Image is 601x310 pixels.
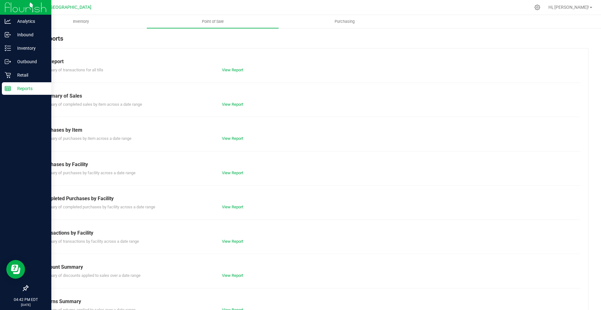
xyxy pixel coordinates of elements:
inline-svg: Analytics [5,18,11,24]
span: Point of Sale [193,19,232,24]
a: View Report [222,239,243,244]
span: Summary of discounts applied to sales over a date range [40,273,141,278]
div: Completed Purchases by Facility [40,195,576,202]
div: Manage settings [533,4,541,10]
div: Purchases by Item [40,126,576,134]
p: 04:42 PM EDT [3,297,49,302]
span: GA2 - [GEOGRAPHIC_DATA] [36,5,91,10]
p: Retail [11,71,49,79]
inline-svg: Retail [5,72,11,78]
a: View Report [222,68,243,72]
a: View Report [222,205,243,209]
span: Inventory [64,19,97,24]
inline-svg: Inbound [5,32,11,38]
p: [DATE] [3,302,49,307]
span: Summary of transactions for all tills [40,68,103,72]
div: Summary of Sales [40,92,576,100]
div: Returns Summary [40,298,576,305]
inline-svg: Outbound [5,58,11,65]
div: POS Reports [28,34,588,48]
div: Purchases by Facility [40,161,576,168]
iframe: Resource center [6,260,25,279]
p: Inbound [11,31,49,38]
span: Summary of purchases by item across a date range [40,136,131,141]
a: Inventory [15,15,147,28]
span: Summary of completed purchases by facility across a date range [40,205,155,209]
div: Till Report [40,58,576,65]
a: View Report [222,170,243,175]
p: Reports [11,85,49,92]
div: Transactions by Facility [40,229,576,237]
span: Summary of purchases by facility across a date range [40,170,136,175]
span: Hi, [PERSON_NAME]! [548,5,589,10]
inline-svg: Reports [5,85,11,92]
p: Inventory [11,44,49,52]
span: Summary of transactions by facility across a date range [40,239,139,244]
inline-svg: Inventory [5,45,11,51]
p: Outbound [11,58,49,65]
a: View Report [222,102,243,107]
a: Point of Sale [147,15,279,28]
span: Summary of completed sales by item across a date range [40,102,142,107]
div: Discount Summary [40,263,576,271]
a: View Report [222,273,243,278]
a: Purchasing [279,15,410,28]
p: Analytics [11,18,49,25]
span: Purchasing [326,19,363,24]
a: View Report [222,136,243,141]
